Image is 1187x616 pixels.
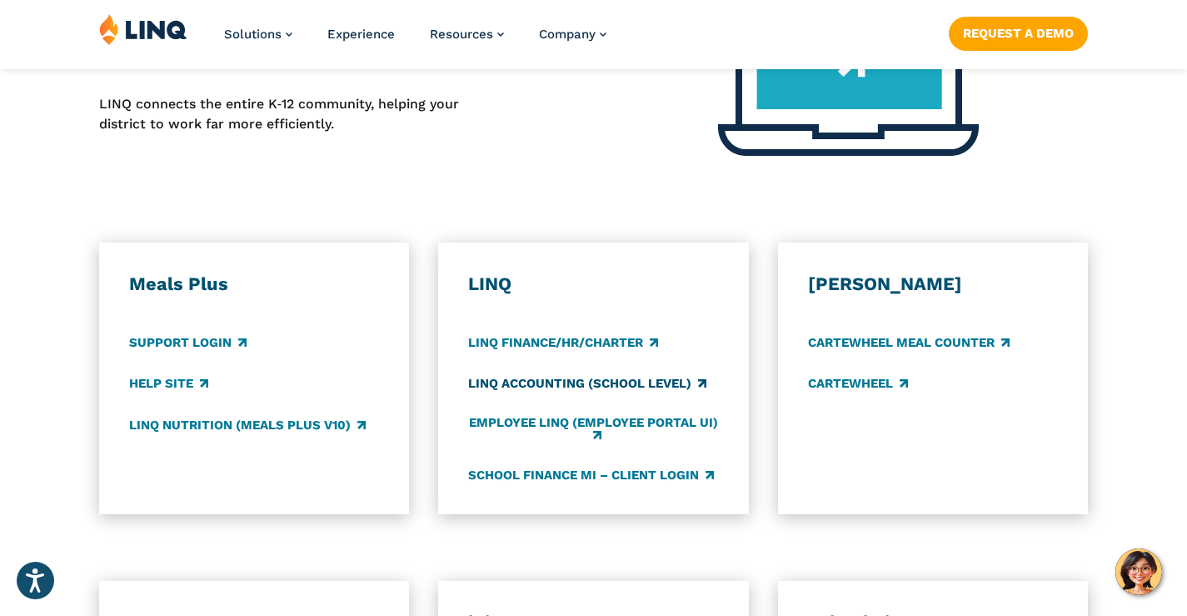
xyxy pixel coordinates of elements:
[468,416,719,443] a: Employee LINQ (Employee Portal UI)
[808,273,1059,296] h3: [PERSON_NAME]
[1115,548,1162,595] button: Hello, have a question? Let’s chat.
[949,13,1088,50] nav: Button Navigation
[808,375,908,393] a: CARTEWHEEL
[129,416,366,434] a: LINQ Nutrition (Meals Plus v10)
[430,27,504,42] a: Resources
[949,17,1088,50] a: Request a Demo
[224,27,282,42] span: Solutions
[224,27,292,42] a: Solutions
[539,27,606,42] a: Company
[468,333,658,352] a: LINQ Finance/HR/Charter
[430,27,493,42] span: Resources
[468,466,714,484] a: School Finance MI – Client Login
[99,13,187,45] img: LINQ | K‑12 Software
[468,273,719,296] h3: LINQ
[129,333,247,352] a: Support Login
[468,375,706,393] a: LINQ Accounting (school level)
[808,333,1010,352] a: CARTEWHEEL Meal Counter
[539,27,596,42] span: Company
[99,94,494,135] p: LINQ connects the entire K‑12 community, helping your district to work far more efficiently.
[224,13,606,68] nav: Primary Navigation
[129,273,380,296] h3: Meals Plus
[327,27,395,42] a: Experience
[129,375,208,393] a: Help Site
